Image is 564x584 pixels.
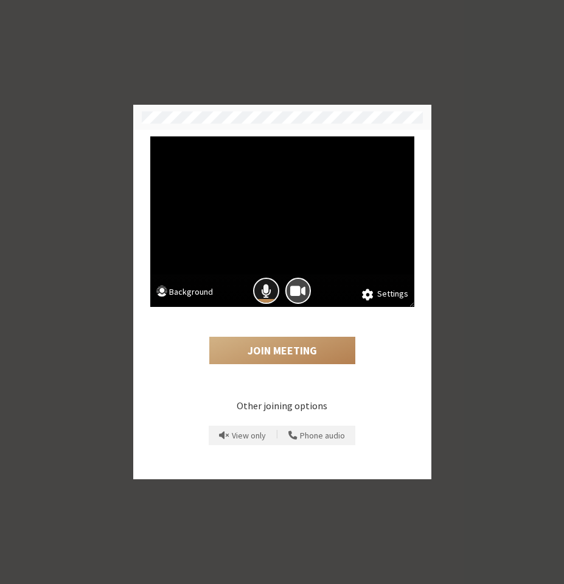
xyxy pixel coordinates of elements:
[300,431,345,440] span: Phone audio
[284,426,349,445] button: Use your phone for mic and speaker while you view the meeting on this device.
[362,287,408,301] button: Settings
[276,427,278,443] span: |
[285,278,312,304] button: Camera is on
[156,286,214,301] button: Background
[209,337,355,365] button: Join Meeting
[215,426,270,445] button: Prevent echo when there is already an active mic and speaker in the room.
[232,431,266,440] span: View only
[150,398,414,413] p: Other joining options
[253,278,279,304] button: Mic is on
